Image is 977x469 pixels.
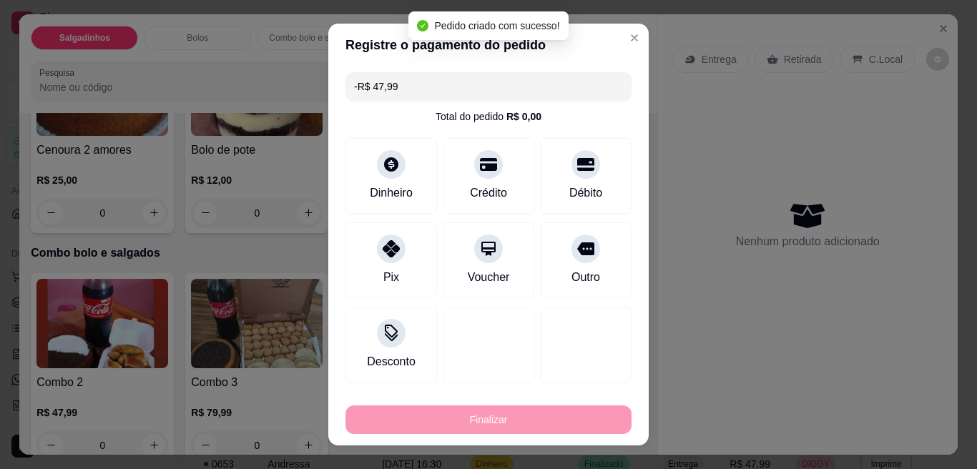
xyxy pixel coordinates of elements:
[506,109,541,124] div: R$ 0,00
[417,20,428,31] span: check-circle
[468,269,510,286] div: Voucher
[383,269,399,286] div: Pix
[354,72,623,101] input: Ex.: hambúrguer de cordeiro
[470,184,507,202] div: Crédito
[370,184,413,202] div: Dinheiro
[367,353,416,370] div: Desconto
[623,26,646,49] button: Close
[571,269,600,286] div: Outro
[436,109,541,124] div: Total do pedido
[434,20,559,31] span: Pedido criado com sucesso!
[569,184,602,202] div: Débito
[328,24,649,66] header: Registre o pagamento do pedido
